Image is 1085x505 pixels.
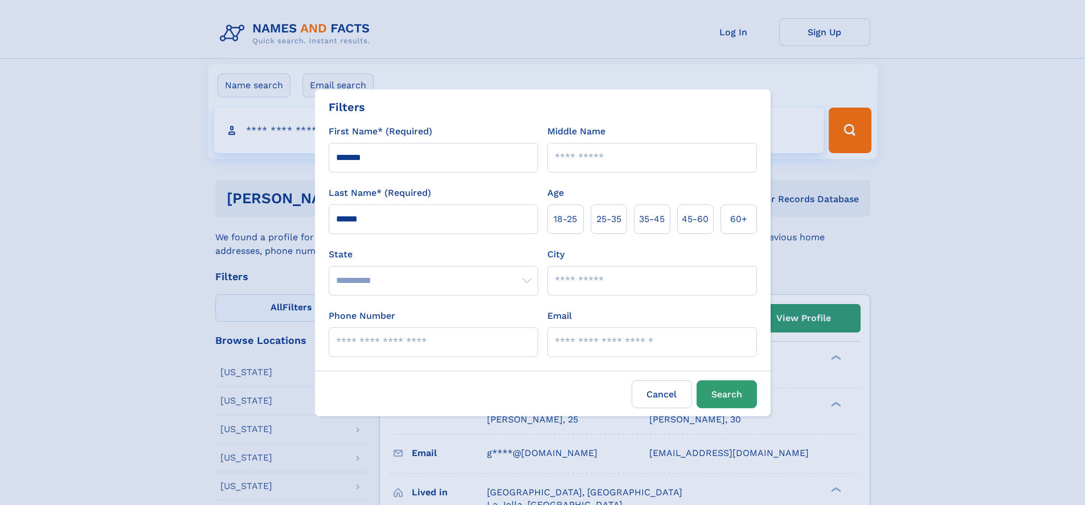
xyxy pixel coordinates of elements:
[547,125,605,138] label: Middle Name
[329,125,432,138] label: First Name* (Required)
[639,212,665,226] span: 35‑45
[554,212,577,226] span: 18‑25
[596,212,621,226] span: 25‑35
[632,380,692,408] label: Cancel
[730,212,747,226] span: 60+
[697,380,757,408] button: Search
[547,186,564,200] label: Age
[682,212,709,226] span: 45‑60
[329,98,365,116] div: Filters
[547,309,572,323] label: Email
[329,309,395,323] label: Phone Number
[329,248,538,261] label: State
[547,248,564,261] label: City
[329,186,431,200] label: Last Name* (Required)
